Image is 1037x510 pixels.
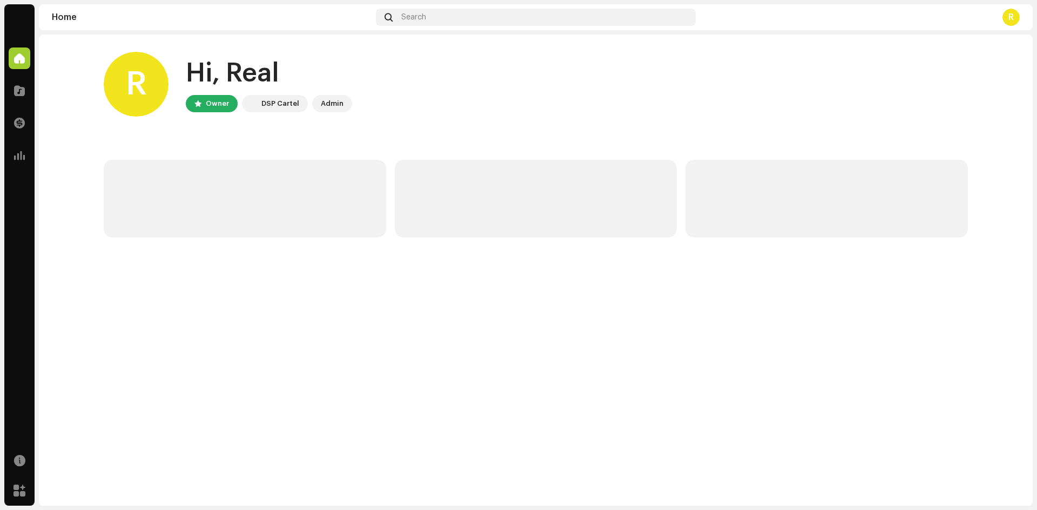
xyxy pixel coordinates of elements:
div: DSP Cartel [261,97,299,110]
img: 337c92e9-c8c2-4d5f-b899-13dae4d4afdd [244,97,257,110]
div: Home [52,13,372,22]
div: Admin [321,97,344,110]
div: Owner [206,97,229,110]
div: Hi, Real [186,56,352,91]
span: Search [401,13,426,22]
div: R [1002,9,1020,26]
div: R [104,52,169,117]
